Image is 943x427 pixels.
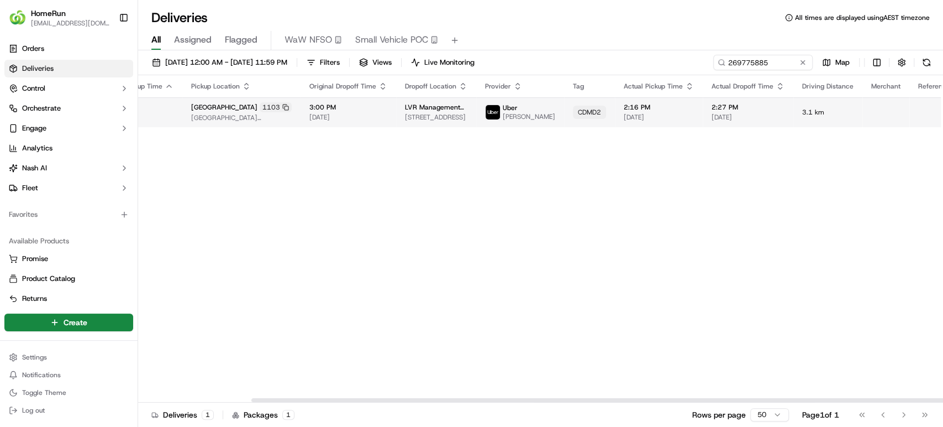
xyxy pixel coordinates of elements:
span: All [151,33,161,46]
input: Type to search [713,55,813,70]
a: Product Catalog [9,274,129,284]
span: Create [64,317,87,328]
button: Fleet [4,179,133,197]
span: Promise [22,254,48,264]
span: Flagged [225,33,257,46]
span: Settings [22,353,47,362]
a: Returns [9,294,129,304]
div: Page 1 of 1 [802,409,839,420]
span: 3.1 km [802,108,854,117]
span: Fleet [22,183,38,193]
button: Engage [4,119,133,137]
div: Favorites [4,206,133,223]
span: [STREET_ADDRESS] [405,113,467,122]
button: Orchestrate [4,100,133,117]
span: Actual Dropoff Time [712,82,773,91]
button: Views [354,55,397,70]
button: HomeRun [31,8,66,19]
span: [PERSON_NAME] [503,112,555,121]
span: Live Monitoring [424,58,475,67]
div: 1 [202,410,214,420]
div: Packages [232,409,294,420]
span: Analytics [22,143,52,153]
button: Toggle Theme [4,385,133,400]
a: Analytics [4,139,133,157]
span: Uber [503,103,518,112]
button: Returns [4,290,133,308]
button: Promise [4,250,133,268]
span: [GEOGRAPHIC_DATA][STREET_ADDRESS][GEOGRAPHIC_DATA] [191,113,292,122]
span: Control [22,84,45,93]
span: Assigned [174,33,212,46]
button: Live Monitoring [406,55,480,70]
span: [DATE] [712,113,784,122]
span: [GEOGRAPHIC_DATA] [191,103,257,112]
div: Available Products [4,232,133,250]
span: Provider [485,82,511,91]
span: Pickup Location [191,82,240,91]
button: Settings [4,350,133,365]
span: Engage [22,123,46,133]
button: [DATE] 12:00 AM - [DATE] 11:59 PM [147,55,292,70]
span: Orders [22,44,44,54]
a: Deliveries [4,60,133,77]
span: Returns [22,294,47,304]
button: Create [4,314,133,331]
a: Orders [4,40,133,58]
span: Map [835,58,850,67]
span: 2:16 PM [624,103,694,112]
span: 2:27 PM [712,103,784,112]
span: Nash AI [22,163,47,173]
button: Map [817,55,855,70]
span: [DATE] [309,113,387,122]
button: Product Catalog [4,270,133,288]
div: 1 [282,410,294,420]
span: [DATE] [624,113,694,122]
h1: Deliveries [151,9,208,27]
span: 3:00 PM [309,103,387,112]
span: Tag [573,82,584,91]
span: Toggle Theme [22,388,66,397]
span: Actual Pickup Time [624,82,683,91]
button: [EMAIL_ADDRESS][DOMAIN_NAME] [31,19,110,28]
img: HomeRun [9,9,27,27]
span: Notifications [22,371,61,379]
button: Nash AI [4,159,133,177]
span: Deliveries [22,64,54,74]
span: Product Catalog [22,274,75,284]
span: Driving Distance [802,82,854,91]
button: Filters [302,55,345,70]
button: Refresh [919,55,934,70]
span: All times are displayed using AEST timezone [795,13,930,22]
button: Control [4,80,133,97]
button: Log out [4,403,133,418]
span: Orchestrate [22,103,61,113]
a: Promise [9,254,129,264]
span: [DATE] 12:00 AM - [DATE] 11:59 PM [165,58,287,67]
span: Filters [320,58,340,67]
p: Rows per page [692,409,746,420]
div: 1103 [260,102,292,112]
span: WaW NFSO [285,33,332,46]
span: Views [372,58,392,67]
span: Merchant [871,82,900,91]
span: CDMD2 [578,108,601,117]
div: Deliveries [151,409,214,420]
span: LVR Management Pty Ltd [405,103,467,112]
img: uber-new-logo.jpeg [486,105,500,119]
button: HomeRunHomeRun[EMAIL_ADDRESS][DOMAIN_NAME] [4,4,114,31]
span: Small Vehicle POC [355,33,428,46]
button: Notifications [4,367,133,383]
span: Original Dropoff Time [309,82,376,91]
span: Log out [22,406,45,415]
span: Dropoff Location [405,82,456,91]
